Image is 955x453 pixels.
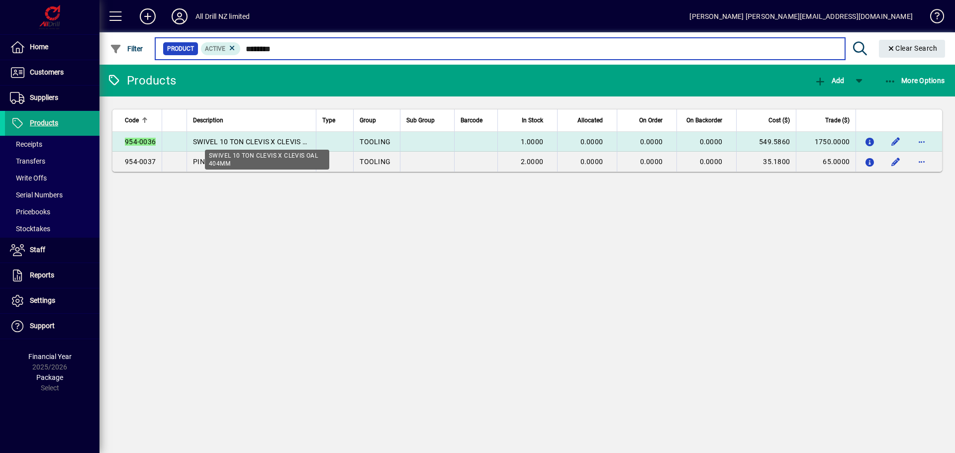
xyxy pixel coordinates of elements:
[10,191,63,199] span: Serial Numbers
[504,115,552,126] div: In Stock
[461,115,491,126] div: Barcode
[107,40,146,58] button: Filter
[30,322,55,330] span: Support
[577,115,603,126] span: Allocated
[30,296,55,304] span: Settings
[30,68,64,76] span: Customers
[10,174,47,182] span: Write Offs
[5,263,99,288] a: Reports
[10,157,45,165] span: Transfers
[700,138,723,146] span: 0.0000
[879,40,946,58] button: Clear
[461,115,482,126] span: Barcode
[5,203,99,220] a: Pricebooks
[205,45,225,52] span: Active
[36,373,63,381] span: Package
[201,42,241,55] mat-chip: Activation Status: Active
[700,158,723,166] span: 0.0000
[5,170,99,186] a: Write Offs
[914,134,930,150] button: More options
[5,153,99,170] a: Transfers
[5,60,99,85] a: Customers
[30,119,58,127] span: Products
[132,7,164,25] button: Add
[580,138,603,146] span: 0.0000
[125,115,139,126] span: Code
[768,115,790,126] span: Cost ($)
[28,353,72,361] span: Financial Year
[5,136,99,153] a: Receipts
[125,158,156,166] span: 954-0037
[30,246,45,254] span: Staff
[30,271,54,279] span: Reports
[639,115,663,126] span: On Order
[110,45,143,53] span: Filter
[887,44,938,52] span: Clear Search
[812,72,847,90] button: Add
[125,138,156,146] em: 954-0036
[888,134,904,150] button: Edit
[125,115,156,126] div: Code
[30,43,48,51] span: Home
[689,8,913,24] div: [PERSON_NAME] [PERSON_NAME][EMAIL_ADDRESS][DOMAIN_NAME]
[360,115,394,126] div: Group
[164,7,195,25] button: Profile
[5,220,99,237] a: Stocktakes
[640,138,663,146] span: 0.0000
[360,115,376,126] span: Group
[193,115,310,126] div: Description
[10,140,42,148] span: Receipts
[30,93,58,101] span: Suppliers
[322,115,347,126] div: Type
[736,132,796,152] td: 549.5860
[195,8,250,24] div: All Drill NZ limited
[107,73,176,89] div: Products
[5,86,99,110] a: Suppliers
[193,138,342,146] span: SWIVEL 10 TON CLEVIS X CLEVIS OAL 404MM
[5,238,99,263] a: Staff
[683,115,731,126] div: On Backorder
[736,152,796,172] td: 35.1800
[167,44,194,54] span: Product
[882,72,948,90] button: More Options
[521,138,544,146] span: 1.0000
[406,115,448,126] div: Sub Group
[580,158,603,166] span: 0.0000
[193,158,394,166] span: PIN CLEVIS TO SUIT 10 & 15 TON SWIVEL & 954-0038
[5,186,99,203] a: Serial Numbers
[814,77,844,85] span: Add
[796,132,856,152] td: 1750.0000
[360,158,390,166] span: TOOLING
[10,225,50,233] span: Stocktakes
[923,2,943,34] a: Knowledge Base
[796,152,856,172] td: 65.0000
[640,158,663,166] span: 0.0000
[825,115,850,126] span: Trade ($)
[564,115,612,126] div: Allocated
[360,138,390,146] span: TOOLING
[522,115,543,126] span: In Stock
[406,115,435,126] span: Sub Group
[888,154,904,170] button: Edit
[5,35,99,60] a: Home
[10,208,50,216] span: Pricebooks
[914,154,930,170] button: More options
[5,288,99,313] a: Settings
[623,115,671,126] div: On Order
[193,115,223,126] span: Description
[322,115,335,126] span: Type
[686,115,722,126] span: On Backorder
[884,77,945,85] span: More Options
[521,158,544,166] span: 2.0000
[205,150,329,170] div: SWIVEL 10 TON CLEVIS X CLEVIS OAL 404MM
[5,314,99,339] a: Support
